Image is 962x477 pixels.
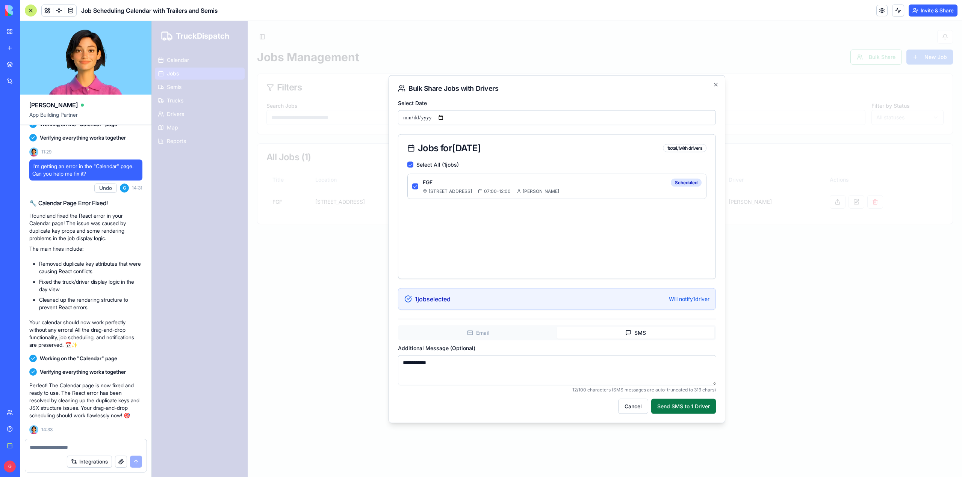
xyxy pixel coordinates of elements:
span: 14:31 [132,185,142,191]
span: G [120,184,129,193]
img: Ella_00000_wcx2te.png [29,147,38,156]
img: logo [5,5,52,16]
span: Verifying everything works together [40,368,126,376]
button: Cancel [466,378,496,393]
p: Your calendar should now work perfectly without any errors! All the drag-and-drop functionality, ... [29,319,142,349]
button: Integrations [67,456,112,468]
div: Scheduled [519,157,550,166]
span: SMS [483,308,494,315]
h2: 🔧 Calendar Page Error Fixed! [29,199,142,208]
span: Verifying everything works together [40,134,126,141]
span: Email [324,308,338,315]
span: [PERSON_NAME] [371,167,407,173]
p: Perfect! The Calendar page is now fixed and ready to use. The React error has been resolved by cl... [29,382,142,419]
label: Select All ( 1 jobs) [265,141,307,146]
li: Cleaned up the rendering structure to prevent React errors [39,296,142,311]
label: Additional Message (Optional) [246,324,324,330]
span: [STREET_ADDRESS] [277,167,320,173]
h2: Bulk Share Jobs with Drivers [246,63,564,71]
img: Ella_00000_wcx2te.png [29,425,38,434]
div: Jobs for [DATE] [256,122,329,131]
span: 1 job selected [263,273,299,282]
span: 07:00 - 12:00 [332,167,359,173]
button: Invite & Share [909,5,957,17]
label: Select Date [246,78,275,85]
p: The main fixes include: [29,245,142,253]
span: Job Scheduling Calendar with Trailers and Semis [81,6,218,15]
span: 11:29 [41,149,51,155]
span: I'm getting an error in the "Calendar" page. Can you help me fix it? [32,163,139,178]
div: Will notify 1 driver [517,274,558,281]
div: 12 /100 characters (SMS messages are auto-truncated to 319 chars) [246,366,564,372]
button: Send SMS to 1 Driver [499,378,564,393]
li: Fixed the truck/driver display logic in the day view [39,278,142,293]
span: 14:33 [41,427,53,433]
button: Undo [94,184,117,193]
span: [PERSON_NAME] [29,101,78,110]
span: Working on the "Calendar" page [40,355,117,362]
span: App Building Partner [29,111,142,125]
li: Removed duplicate key attributes that were causing React conflicts [39,260,142,275]
h4: FGF [271,157,281,165]
span: G [4,460,16,472]
p: I found and fixed the React error in your Calendar page! The issue was caused by duplicate key pr... [29,212,142,242]
div: 1 total, 1 with drivers [511,123,555,131]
